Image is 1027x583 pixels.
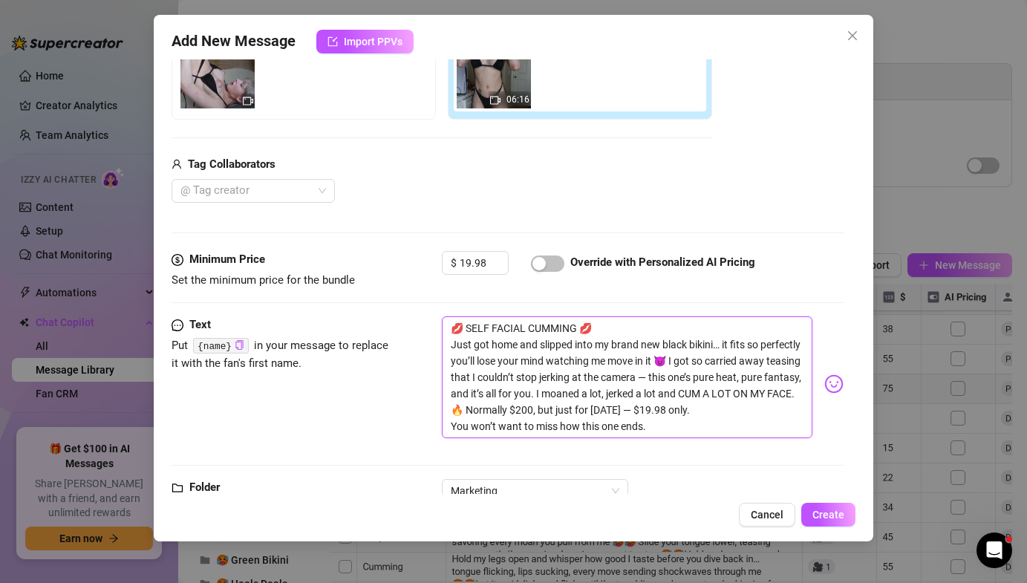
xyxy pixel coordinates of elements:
[235,340,244,351] button: Click to Copy
[739,503,795,527] button: Cancel
[751,509,783,521] span: Cancel
[235,340,244,350] span: copy
[977,532,1012,568] iframe: Intercom live chat
[506,94,529,105] span: 06:16
[193,338,249,354] code: {name}
[180,34,255,108] img: media
[189,481,220,494] strong: Folder
[172,479,183,497] span: folder
[442,316,812,438] textarea: 💋 SELF FACIAL CUMMING 💋 Just got home and slipped into my brand new black bikini… it fits so perf...
[841,30,864,42] span: Close
[172,273,355,287] span: Set the minimum price for the bundle
[188,157,276,171] strong: Tag Collaborators
[243,96,253,106] span: video-camera
[847,30,858,42] span: close
[172,316,183,334] span: message
[812,509,844,521] span: Create
[570,255,755,269] strong: Override with Personalized AI Pricing
[490,95,501,105] span: video-camera
[172,30,296,53] span: Add New Message
[801,503,855,527] button: Create
[457,34,531,108] img: media
[451,480,619,502] span: Marketing
[172,156,182,174] span: user
[457,34,531,108] div: 06:16
[172,251,183,269] span: dollar
[189,253,265,266] strong: Minimum Price
[172,339,388,370] span: Put in your message to replace it with the fan's first name.
[824,374,844,394] img: svg%3e
[327,36,338,47] span: import
[316,30,414,53] button: Import PPVs
[841,24,864,48] button: Close
[344,36,402,48] span: Import PPVs
[189,318,211,331] strong: Text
